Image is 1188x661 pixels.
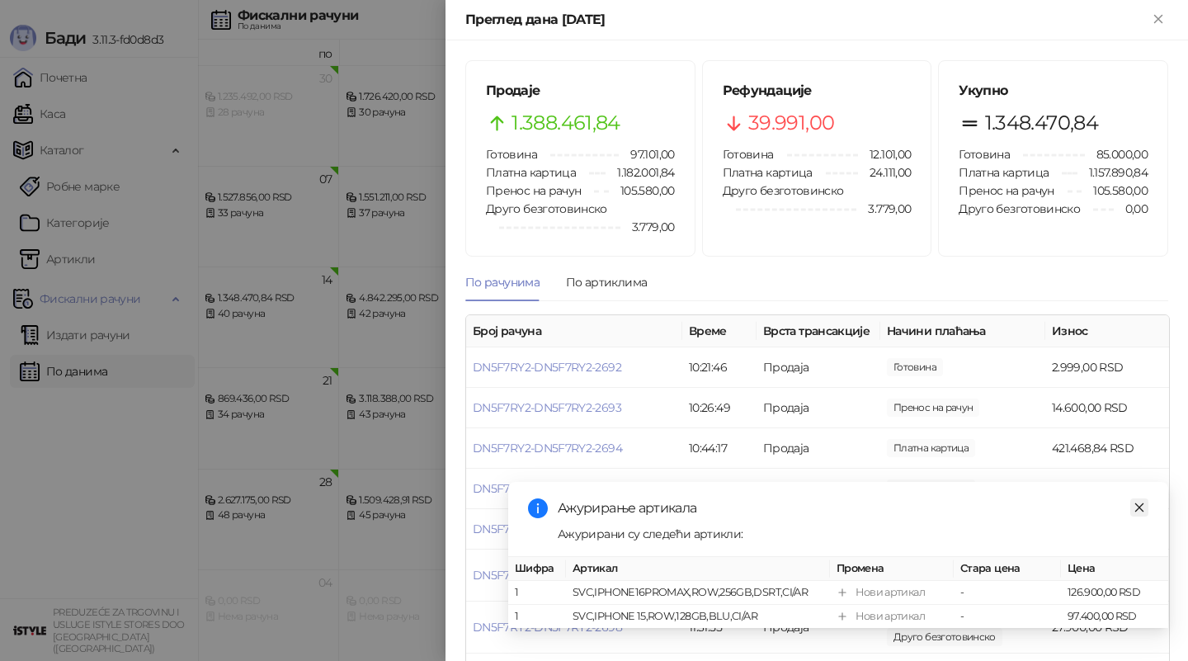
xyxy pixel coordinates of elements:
[473,400,621,415] a: DN5F7RY2-DN5F7RY2-2693
[1148,10,1168,30] button: Close
[1082,182,1148,200] span: 105.580,00
[508,581,566,605] td: 1
[954,605,1061,629] td: -
[465,10,1148,30] div: Преглед дана [DATE]
[473,568,621,583] a: DN5F7RY2-DN5F7RY2-2697
[486,147,537,162] span: Готовина
[1077,163,1148,182] span: 1.157.890,84
[959,81,1148,101] h5: Укупно
[985,107,1098,139] span: 1.348.470,84
[1085,145,1148,163] span: 85.000,00
[473,481,621,496] a: DN5F7RY2-DN5F7RY2-2695
[887,399,979,417] span: 14.600,00
[473,620,622,635] a: DN5F7RY2-DN5F7RY2-2698
[558,498,1148,518] div: Ажурирање артикала
[757,315,880,347] th: Врста трансакције
[959,165,1049,180] span: Платна картица
[723,81,912,101] h5: Рефундације
[856,200,911,218] span: 3.779,00
[1045,388,1169,428] td: 14.600,00 RSD
[511,107,620,139] span: 1.388.461,84
[508,605,566,629] td: 1
[465,273,540,291] div: По рачунима
[880,315,1045,347] th: Начини плаћања
[858,145,911,163] span: 12.101,00
[1045,347,1169,388] td: 2.999,00 RSD
[528,498,548,518] span: info-circle
[473,441,622,456] a: DN5F7RY2-DN5F7RY2-2694
[1114,200,1148,218] span: 0,00
[830,557,954,581] th: Промена
[508,557,566,581] th: Шифра
[609,182,675,200] span: 105.580,00
[566,557,830,581] th: Артикал
[757,428,880,469] td: Продаја
[959,201,1080,216] span: Друго безготовинско
[856,608,925,625] div: Нови артикал
[566,605,830,629] td: SVC,IPHONE 15,ROW,128GB,BLU,CI/AR
[858,163,911,182] span: 24.111,00
[748,107,834,139] span: 39.991,00
[682,469,757,509] td: 11:09:16
[619,145,674,163] span: 97.101,00
[856,584,925,601] div: Нови артикал
[1134,502,1145,513] span: close
[959,147,1010,162] span: Готовина
[1061,581,1168,605] td: 126.900,00 RSD
[1061,557,1168,581] th: Цена
[723,165,813,180] span: Платна картица
[1045,469,1169,509] td: 8.190,00 RSD
[486,201,607,216] span: Друго безготовинско
[486,165,576,180] span: Платна картица
[620,218,675,236] span: 3.779,00
[723,147,774,162] span: Готовина
[473,522,622,536] a: DN5F7RY2-DN5F7RY2-2696
[723,183,844,198] span: Друго безготовинско
[682,428,757,469] td: 10:44:17
[682,347,757,388] td: 10:21:46
[954,581,1061,605] td: -
[558,525,1148,543] div: Ажурирани су следећи артикли:
[1130,498,1148,517] a: Close
[757,469,880,509] td: Продаја
[486,81,675,101] h5: Продаје
[466,315,682,347] th: Број рачуна
[682,388,757,428] td: 10:26:49
[1045,428,1169,469] td: 421.468,84 RSD
[1045,315,1169,347] th: Износ
[606,163,674,182] span: 1.182.001,84
[1061,605,1168,629] td: 97.400,00 RSD
[757,347,880,388] td: Продаја
[486,183,581,198] span: Пренос на рачун
[887,439,975,457] span: 421.468,84
[959,183,1054,198] span: Пренос на рачун
[473,360,621,375] a: DN5F7RY2-DN5F7RY2-2692
[887,358,943,376] span: 2.999,00
[954,557,1061,581] th: Стара цена
[566,581,830,605] td: SVC,IPHONE16PROMAX,ROW,256GB,DSRT,CI/AR
[566,273,647,291] div: По артиклима
[682,315,757,347] th: Време
[887,479,975,498] span: 8.190,00
[757,388,880,428] td: Продаја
